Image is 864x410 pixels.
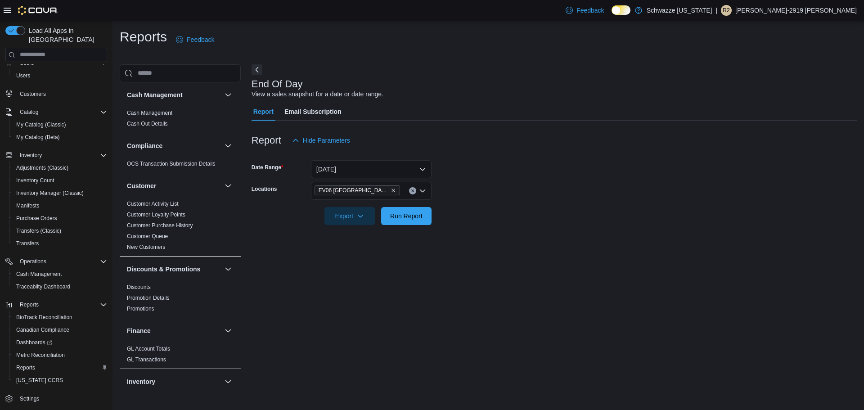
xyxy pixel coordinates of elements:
[16,393,43,404] a: Settings
[13,119,107,130] span: My Catalog (Classic)
[13,162,107,173] span: Adjustments (Classic)
[252,164,283,171] label: Date Range
[13,225,65,236] a: Transfers (Classic)
[223,376,234,387] button: Inventory
[223,140,234,151] button: Compliance
[16,202,39,209] span: Manifests
[391,188,396,193] button: Remove EV06 Las Cruces East from selection in this group
[9,199,111,212] button: Manifests
[127,141,162,150] h3: Compliance
[127,181,221,190] button: Customer
[311,160,432,178] button: [DATE]
[13,312,76,323] a: BioTrack Reconciliation
[127,356,166,363] span: GL Transactions
[9,131,111,144] button: My Catalog (Beta)
[13,200,107,211] span: Manifests
[127,306,154,312] a: Promotions
[9,280,111,293] button: Traceabilty Dashboard
[13,188,107,198] span: Inventory Manager (Classic)
[13,132,63,143] a: My Catalog (Beta)
[127,265,200,274] h3: Discounts & Promotions
[13,162,72,173] a: Adjustments (Classic)
[9,374,111,387] button: [US_STATE] CCRS
[9,187,111,199] button: Inventory Manager (Classic)
[127,211,185,218] span: Customer Loyalty Points
[127,233,168,240] span: Customer Queue
[13,225,107,236] span: Transfers (Classic)
[13,375,67,386] a: [US_STATE] CCRS
[20,108,38,116] span: Catalog
[16,326,69,333] span: Canadian Compliance
[13,200,43,211] a: Manifests
[16,314,72,321] span: BioTrack Reconciliation
[13,119,70,130] a: My Catalog (Classic)
[16,256,107,267] span: Operations
[319,186,389,195] span: EV06 [GEOGRAPHIC_DATA]
[127,284,151,290] a: Discounts
[16,240,39,247] span: Transfers
[127,284,151,291] span: Discounts
[16,89,49,99] a: Customers
[9,162,111,174] button: Adjustments (Classic)
[16,215,57,222] span: Purchase Orders
[2,106,111,118] button: Catalog
[715,5,717,16] p: |
[127,90,183,99] h3: Cash Management
[735,5,857,16] p: [PERSON_NAME]-2919 [PERSON_NAME]
[9,118,111,131] button: My Catalog (Classic)
[127,326,221,335] button: Finance
[16,299,107,310] span: Reports
[187,35,214,44] span: Feedback
[120,158,241,173] div: Compliance
[127,294,170,302] span: Promotion Details
[252,79,303,90] h3: End Of Day
[16,256,50,267] button: Operations
[25,26,107,44] span: Load All Apps in [GEOGRAPHIC_DATA]
[9,212,111,225] button: Purchase Orders
[18,6,58,15] img: Cova
[9,324,111,336] button: Canadian Compliance
[172,31,218,49] a: Feedback
[9,174,111,187] button: Inventory Count
[13,175,58,186] a: Inventory Count
[223,90,234,100] button: Cash Management
[16,88,107,99] span: Customers
[127,160,216,167] span: OCS Transaction Submission Details
[13,362,107,373] span: Reports
[127,222,193,229] span: Customer Purchase History
[409,187,416,194] button: Clear input
[120,28,167,46] h1: Reports
[381,207,432,225] button: Run Report
[16,150,45,161] button: Inventory
[16,364,35,371] span: Reports
[2,87,111,100] button: Customers
[120,108,241,133] div: Cash Management
[16,351,65,359] span: Metrc Reconciliation
[16,107,107,117] span: Catalog
[127,244,165,250] a: New Customers
[2,149,111,162] button: Inventory
[127,90,221,99] button: Cash Management
[127,212,185,218] a: Customer Loyalty Points
[13,188,87,198] a: Inventory Manager (Classic)
[252,135,281,146] h3: Report
[9,336,111,349] a: Dashboards
[16,377,63,384] span: [US_STATE] CCRS
[223,325,234,336] button: Finance
[16,107,42,117] button: Catalog
[612,5,630,15] input: Dark Mode
[20,90,46,98] span: Customers
[9,268,111,280] button: Cash Management
[16,283,70,290] span: Traceabilty Dashboard
[315,185,400,195] span: EV06 Las Cruces East
[303,136,350,145] span: Hide Parameters
[13,132,107,143] span: My Catalog (Beta)
[223,264,234,275] button: Discounts & Promotions
[127,295,170,301] a: Promotion Details
[252,64,262,75] button: Next
[647,5,712,16] p: Schwazze [US_STATE]
[252,185,277,193] label: Locations
[127,120,168,127] span: Cash Out Details
[13,175,107,186] span: Inventory Count
[127,161,216,167] a: OCS Transaction Submission Details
